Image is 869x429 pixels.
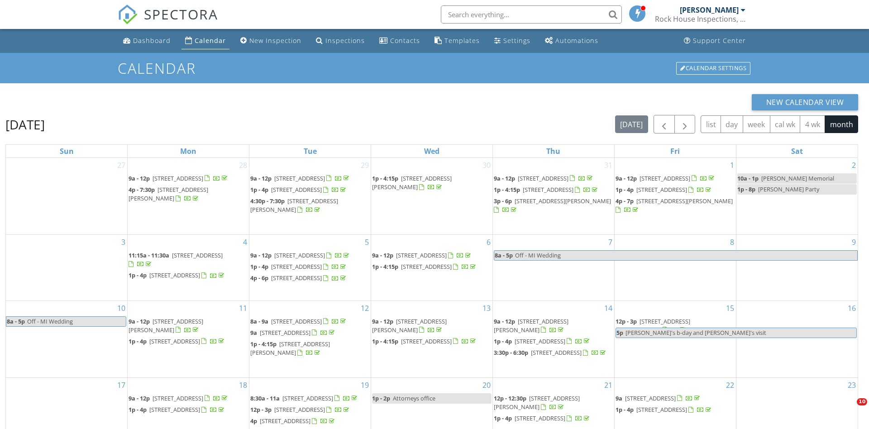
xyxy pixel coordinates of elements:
[129,336,248,347] a: 1p - 4p [STREET_ADDRESS]
[541,33,602,49] a: Automations (Basic)
[129,405,147,414] span: 1p - 4p
[515,251,561,259] span: Off - MI Wedding
[503,36,530,45] div: Settings
[602,378,614,392] a: Go to August 21, 2025
[149,405,200,414] span: [STREET_ADDRESS]
[250,262,348,271] a: 1p - 4p [STREET_ADDRESS]
[129,394,150,402] span: 9a - 12p
[372,316,492,336] a: 9a - 12p [STREET_ADDRESS][PERSON_NAME]
[616,405,735,415] a: 1p - 4p [STREET_ADDRESS]
[128,235,249,300] td: Go to August 4, 2025
[396,251,447,259] span: [STREET_ADDRESS]
[614,300,736,377] td: Go to August 15, 2025
[153,174,203,182] span: [STREET_ADDRESS]
[431,33,483,49] a: Templates
[241,235,249,249] a: Go to August 4, 2025
[640,174,690,182] span: [STREET_ADDRESS]
[129,173,248,184] a: 9a - 12p [STREET_ADDRESS]
[616,185,735,195] a: 1p - 4p [STREET_ADDRESS]
[494,197,611,214] a: 3p - 6p [STREET_ADDRESS][PERSON_NAME]
[494,414,512,422] span: 1p - 4p
[376,33,424,49] a: Contacts
[602,158,614,172] a: Go to July 31, 2025
[250,340,277,348] span: 1p - 4:15p
[250,274,348,282] a: 4p - 6p [STREET_ADDRESS]
[250,174,272,182] span: 9a - 12p
[372,317,447,334] span: [STREET_ADDRESS][PERSON_NAME]
[494,394,580,411] span: [STREET_ADDRESS][PERSON_NAME]
[129,317,203,334] span: [STREET_ADDRESS][PERSON_NAME]
[237,301,249,315] a: Go to August 11, 2025
[615,115,648,133] button: [DATE]
[614,158,736,235] td: Go to August 1, 2025
[129,405,226,414] a: 1p - 4p [STREET_ADDRESS]
[401,262,452,271] span: [STREET_ADDRESS]
[250,174,351,182] a: 9a - 12p [STREET_ADDRESS]
[800,115,825,133] button: 4 wk
[492,158,614,235] td: Go to July 31, 2025
[302,145,319,157] a: Tuesday
[494,197,512,205] span: 3p - 6p
[133,36,171,45] div: Dashboard
[736,158,858,235] td: Go to August 2, 2025
[737,185,755,193] span: 1p - 8p
[271,317,322,325] span: [STREET_ADDRESS]
[481,378,492,392] a: Go to August 20, 2025
[129,271,147,279] span: 1p - 4p
[693,36,746,45] div: Support Center
[675,61,751,76] a: Calendar Settings
[250,262,268,271] span: 1p - 4p
[494,394,580,411] a: 12p - 12:30p [STREET_ADDRESS][PERSON_NAME]
[260,417,310,425] span: [STREET_ADDRESS]
[250,197,338,214] a: 4:30p - 7:30p [STREET_ADDRESS][PERSON_NAME]
[260,329,310,337] span: [STREET_ADDRESS]
[118,12,218,31] a: SPECTORA
[144,5,218,24] span: SPECTORA
[129,186,155,194] span: 4p - 7:30p
[371,300,493,377] td: Go to August 13, 2025
[149,337,200,345] span: [STREET_ADDRESS]
[736,300,858,377] td: Go to August 16, 2025
[616,316,735,336] a: 12p - 3p [STREET_ADDRESS][PERSON_NAME]
[728,235,736,249] a: Go to August 8, 2025
[494,196,613,215] a: 3p - 6p [STREET_ADDRESS][PERSON_NAME]
[616,405,713,414] a: 1p - 4p [STREET_ADDRESS]
[393,394,435,402] span: Attorneys office
[58,145,76,157] a: Sunday
[724,378,736,392] a: Go to August 22, 2025
[250,186,268,194] span: 1p - 4p
[129,271,226,279] a: 1p - 4p [STREET_ADDRESS]
[250,250,370,261] a: 9a - 12p [STREET_ADDRESS]
[250,316,370,327] a: 8a - 9a [STREET_ADDRESS]
[115,378,127,392] a: Go to August 17, 2025
[250,197,285,205] span: 4:30p - 7:30p
[544,145,562,157] a: Thursday
[494,393,613,413] a: 12p - 12:30p [STREET_ADDRESS][PERSON_NAME]
[850,235,858,249] a: Go to August 9, 2025
[494,414,591,422] a: 1p - 4p [STREET_ADDRESS]
[129,316,248,336] a: 9a - 12p [STREET_ADDRESS][PERSON_NAME]
[616,317,637,325] span: 12p - 3p
[118,60,751,76] h1: Calendar
[838,398,860,420] iframe: Intercom live chat
[372,262,477,271] a: 1p - 4:15p [STREET_ADDRESS]
[250,317,348,325] a: 8a - 9a [STREET_ADDRESS]
[5,115,45,133] h2: [DATE]
[172,251,223,259] span: [STREET_ADDRESS]
[614,235,736,300] td: Go to August 8, 2025
[485,235,492,249] a: Go to August 6, 2025
[736,235,858,300] td: Go to August 9, 2025
[850,158,858,172] a: Go to August 2, 2025
[616,186,713,194] a: 1p - 4p [STREET_ADDRESS]
[494,348,607,357] a: 3:30p - 6:30p [STREET_ADDRESS]
[372,337,398,345] span: 1p - 4:15p
[616,405,634,414] span: 1p - 4p
[616,328,624,338] span: 5p
[6,158,128,235] td: Go to July 27, 2025
[372,174,452,191] span: [STREET_ADDRESS][PERSON_NAME]
[758,185,819,193] span: [PERSON_NAME] Party
[129,405,248,415] a: 1p - 4p [STREET_ADDRESS]
[531,348,582,357] span: [STREET_ADDRESS]
[250,393,370,404] a: 8:30a - 11a [STREET_ADDRESS]
[250,251,351,259] a: 9a - 12p [STREET_ADDRESS]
